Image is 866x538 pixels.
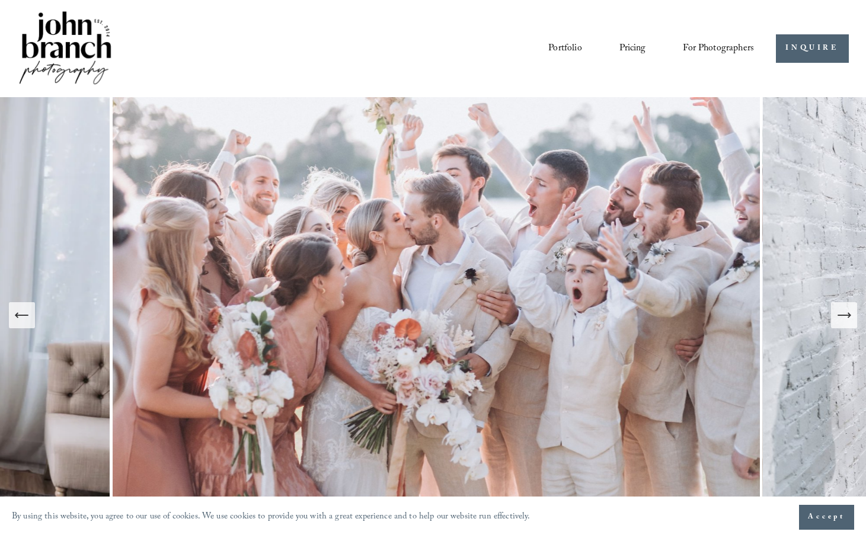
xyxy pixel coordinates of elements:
[17,9,113,89] img: John Branch IV Photography
[12,509,531,526] p: By using this website, you agree to our use of cookies. We use cookies to provide you with a grea...
[776,34,849,63] a: INQUIRE
[110,97,763,533] img: A wedding party celebrating outdoors, featuring a bride and groom kissing amidst cheering bridesm...
[548,39,581,59] a: Portfolio
[683,40,754,58] span: For Photographers
[808,511,845,523] span: Accept
[9,302,35,328] button: Previous Slide
[619,39,646,59] a: Pricing
[799,505,854,530] button: Accept
[683,39,754,59] a: folder dropdown
[831,302,857,328] button: Next Slide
